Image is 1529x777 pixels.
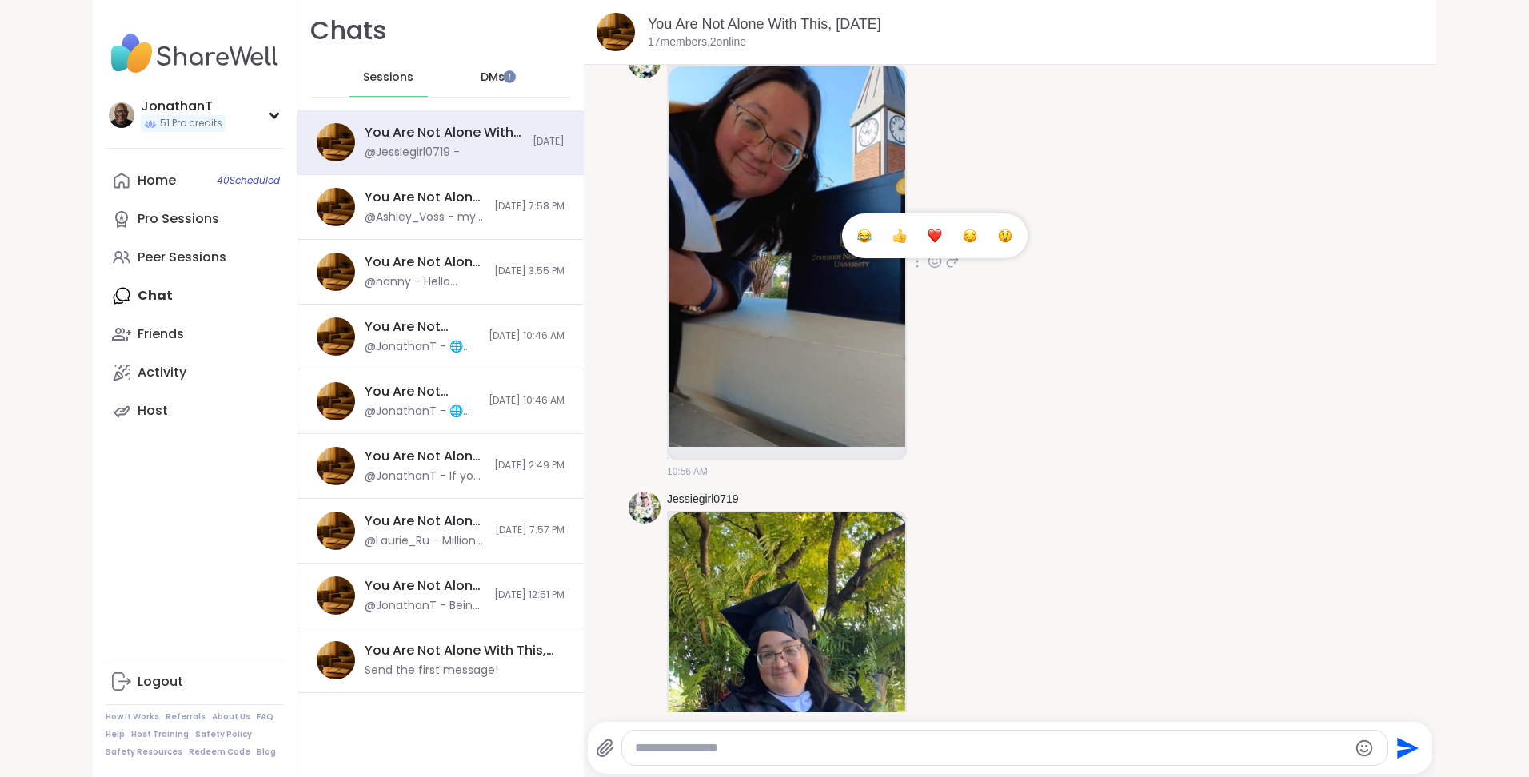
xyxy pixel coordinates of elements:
span: [DATE] 7:57 PM [495,524,565,537]
a: Home40Scheduled [106,161,284,200]
img: graduationsnhu.jpg [669,66,905,447]
button: Send [1388,730,1424,766]
div: JonathanT [141,98,226,115]
span: Sessions [363,70,413,86]
a: How It Works [106,711,159,723]
a: Peer Sessions [106,238,284,277]
div: Logout [138,673,183,691]
div: @JonathanT - If you experienced any glitches, you’re not alone — a few others have run into the s... [365,468,485,484]
div: @Jessiegirl0719 - [365,145,460,161]
div: You Are Not Alone With This, [DATE] [365,189,485,206]
div: You Are Not Alone With This, [DATE] [365,642,555,659]
button: Select Reaction: Sad [954,220,986,252]
div: Send the first message! [365,663,498,679]
span: [DATE] [533,135,565,149]
div: Pro Sessions [138,210,219,228]
a: FAQ [257,711,273,723]
span: [DATE] 10:46 AM [489,394,565,408]
span: [DATE] 12:51 PM [494,588,565,602]
img: You Are Not Alone With This, Sep 06 [317,576,355,615]
div: You Are Not Alone With This, [DATE] [365,124,523,141]
img: ShareWell Nav Logo [106,26,284,82]
img: You Are Not Alone With This, Sep 07 [317,253,355,291]
img: You Are Not Alone With This, Sep 07 [317,447,355,485]
div: @JonathanT - 🌐 Just a quick note about tech: If you experienced any glitches, you’re not alone — ... [365,404,479,420]
a: Safety Resources [106,747,182,758]
div: You Are Not Alone With This, [DATE] [365,577,485,595]
a: Safety Policy [195,729,252,740]
img: You Are Not Alone With This, Sep 10 [317,382,355,420]
div: @Ashley_Voss - my son is crying for me. Good night everyone!!! [365,209,485,225]
button: Select Reaction: Heart [919,220,951,252]
span: [DATE] 3:55 PM [494,265,565,278]
a: Blog [257,747,276,758]
div: @nanny - Hello everyone, thanks for making me feel comfortable and accepted in this group❤️ [365,274,485,290]
span: DMs [481,70,505,86]
a: Help [106,729,125,740]
button: Emoji picker [1355,739,1374,758]
div: @Laurie_Ru - Millions of people experience hurt every day. [PERSON_NAME]'re no more responsible f... [365,533,485,549]
span: 10:56 AM [667,464,708,479]
a: You Are Not Alone With This, [DATE] [648,16,881,32]
iframe: Spotlight [503,70,516,83]
span: 51 Pro credits [160,117,222,130]
div: You Are Not Alone With This, [DATE] [365,253,485,271]
textarea: Type your message [635,740,1347,756]
span: 40 Scheduled [217,174,280,187]
a: Jessiegirl0719 [667,492,739,508]
img: You Are Not Alone With This, Sep 11 [317,317,355,356]
a: Pro Sessions [106,200,284,238]
div: You Are Not Alone With This, [DATE] [365,512,485,530]
button: Select Reaction: Thumbs up [884,220,916,252]
div: Peer Sessions [138,249,226,266]
span: [DATE] 7:58 PM [494,200,565,213]
div: You Are Not Alone With This, [DATE] [365,318,479,336]
img: You Are Not Alone With This, Sep 09 [317,123,355,161]
a: Host [106,392,284,430]
div: @JonathanT - 🌐 Just a quick note about tech: If you experienced any glitches, you’re not alone — ... [365,339,479,355]
a: About Us [212,711,250,723]
img: You Are Not Alone With This, Sep 12 [317,641,355,679]
div: Friends [138,325,184,343]
p: 17 members, 2 online [648,34,746,50]
img: You Are Not Alone With This, Sep 06 [317,512,355,550]
a: Logout [106,663,284,701]
span: [DATE] 10:46 AM [489,329,565,343]
div: You Are Not Alone With This, [DATE] [365,383,479,400]
a: Activity [106,353,284,392]
a: Redeem Code [189,747,250,758]
img: https://sharewell-space-live.sfo3.digitaloceanspaces.com/user-generated/3602621c-eaa5-4082-863a-9... [629,492,661,524]
a: Friends [106,315,284,353]
img: You Are Not Alone With This, Sep 08 [317,188,355,226]
div: You Are Not Alone With This, [DATE] [365,448,485,465]
a: Referrals [166,711,206,723]
div: Home [138,172,176,189]
div: Activity [138,364,186,381]
button: Select Reaction: Astonished [989,220,1021,252]
button: Select Reaction: Joy [848,220,880,252]
div: Host [138,402,168,420]
div: @JonathanT - Being intentional about the wins is so important! [365,598,485,614]
span: [DATE] 2:49 PM [494,459,565,472]
img: JonathanT [109,102,134,128]
img: You Are Not Alone With This, Sep 09 [597,13,635,51]
a: Host Training [131,729,189,740]
h1: Chats [310,13,387,49]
